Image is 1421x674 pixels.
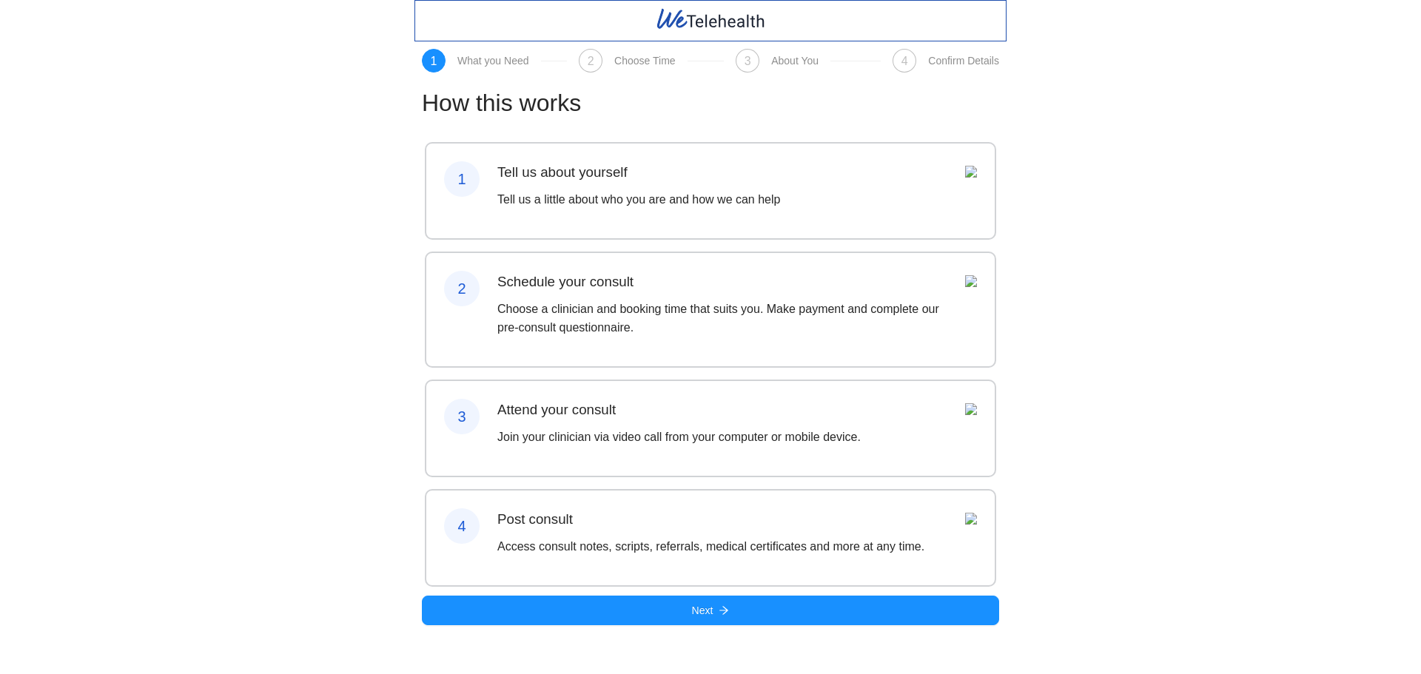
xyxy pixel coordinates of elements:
div: 1 [444,161,480,197]
h3: Tell us about yourself [497,161,780,183]
button: Nextarrow-right [422,596,999,625]
h3: Schedule your consult [497,271,947,292]
span: Next [692,602,713,619]
img: Assets%2FWeTelehealthBookingWizard%2FDALL%C2%B7E%202023-02-07%2021.21.44%20-%20minimalist%20blue%... [965,275,977,287]
div: About You [771,55,819,67]
p: Join your clinician via video call from your computer or mobile device. [497,428,861,446]
p: Access consult notes, scripts, referrals, medical certificates and more at any time. [497,537,924,556]
img: Assets%2FWeTelehealthBookingWizard%2FDALL%C2%B7E%202023-02-07%2022.00.43%20-%20minimalist%20blue%... [965,513,977,525]
div: 3 [444,399,480,434]
p: Tell us a little about who you are and how we can help [497,190,780,209]
div: What you Need [457,55,529,67]
span: 4 [901,55,908,67]
h1: How this works [422,84,999,121]
span: 1 [431,55,437,67]
img: Assets%2FWeTelehealthBookingWizard%2FDALL%C2%B7E%202023-02-07%2021.55.47%20-%20minimal%20blue%20i... [965,403,977,415]
span: 3 [745,55,751,67]
div: 2 [444,271,480,306]
div: 4 [444,508,480,544]
span: 2 [588,55,594,67]
h3: Attend your consult [497,399,861,420]
p: Choose a clinician and booking time that suits you. Make payment and complete our pre-consult que... [497,300,947,337]
div: Confirm Details [928,55,999,67]
img: WeTelehealth [655,7,767,31]
h3: Post consult [497,508,924,530]
img: Assets%2FWeTelehealthBookingWizard%2FDALL%C2%B7E%202023-02-07%2021.19.39%20-%20minimalist%20blue%... [965,166,977,178]
span: arrow-right [719,605,729,617]
div: Choose Time [614,55,675,67]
